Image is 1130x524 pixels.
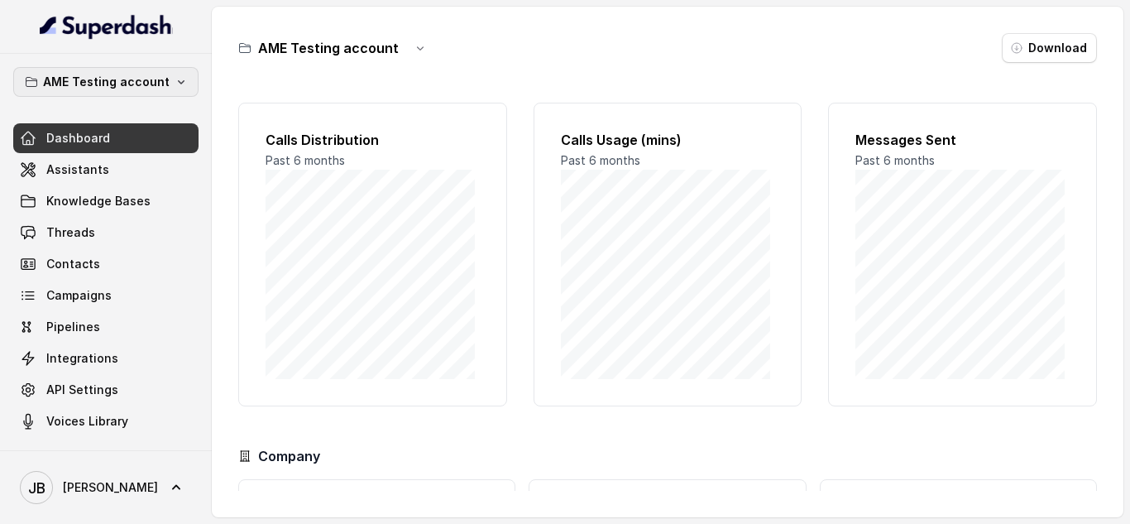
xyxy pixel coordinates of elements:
a: Threads [13,218,199,248]
a: Campaigns [13,281,199,310]
span: Integrations [46,350,118,367]
span: Campaigns [46,287,112,304]
a: Pipelines [13,312,199,342]
span: Past 6 months [266,153,345,167]
h3: Company [258,446,320,466]
span: Past 6 months [561,153,640,167]
a: Contacts [13,249,199,279]
p: AME Testing account [43,72,170,92]
span: Contacts [46,256,100,272]
text: JB [28,479,45,497]
a: API Settings [13,375,199,405]
span: Dashboard [46,130,110,147]
a: Assistants [13,155,199,185]
a: Integrations [13,344,199,373]
h2: Calls Distribution [266,130,480,150]
span: Knowledge Bases [46,193,151,209]
span: Threads [46,224,95,241]
span: [PERSON_NAME] [63,479,158,496]
a: [PERSON_NAME] [13,464,199,511]
h2: Calls Usage (mins) [561,130,775,150]
span: Past 6 months [855,153,935,167]
h2: Messages Sent [855,130,1070,150]
span: Assistants [46,161,109,178]
span: Voices Library [46,413,128,430]
span: Pipelines [46,319,100,335]
button: Download [1002,33,1097,63]
span: API Settings [46,382,118,398]
img: light.svg [40,13,173,40]
a: Dashboard [13,123,199,153]
button: AME Testing account [13,67,199,97]
a: Knowledge Bases [13,186,199,216]
h3: AME Testing account [258,38,399,58]
a: Voices Library [13,406,199,436]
